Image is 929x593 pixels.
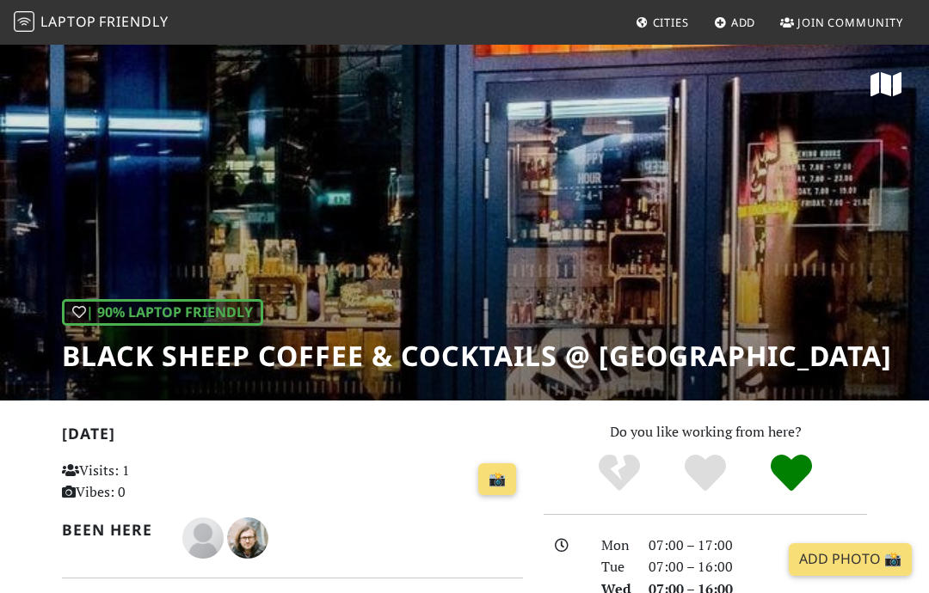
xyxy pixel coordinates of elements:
[789,543,912,576] a: Add Photo 📸
[99,12,168,31] span: Friendly
[638,535,877,557] div: 07:00 – 17:00
[576,452,662,495] div: No
[653,15,689,30] span: Cities
[638,556,877,578] div: 07:00 – 16:00
[62,521,162,539] h2: Been here
[62,460,202,504] p: Visits: 1 Vibes: 0
[662,452,748,495] div: Yes
[773,7,910,38] a: Join Community
[227,517,268,559] img: 4662-dan.jpg
[14,11,34,32] img: LaptopFriendly
[629,7,696,38] a: Cities
[14,8,169,38] a: LaptopFriendly LaptopFriendly
[731,15,756,30] span: Add
[40,12,96,31] span: Laptop
[478,463,516,496] a: 📸
[62,299,263,327] div: | 90% Laptop Friendly
[182,527,227,546] span: Arul Gupta
[182,517,224,559] img: blank-535327c66bd565773addf3077783bbfce4b00ec00e9fd257753287c682c7fa38.png
[227,527,268,546] span: Dan G
[62,425,523,449] h2: [DATE]
[748,452,834,495] div: Definitely!
[62,339,892,372] h1: Black Sheep Coffee & Cocktails @ [GEOGRAPHIC_DATA]
[591,556,639,578] div: Tue
[544,421,867,443] p: Do you like working from here?
[797,15,903,30] span: Join Community
[707,7,763,38] a: Add
[591,535,639,557] div: Mon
